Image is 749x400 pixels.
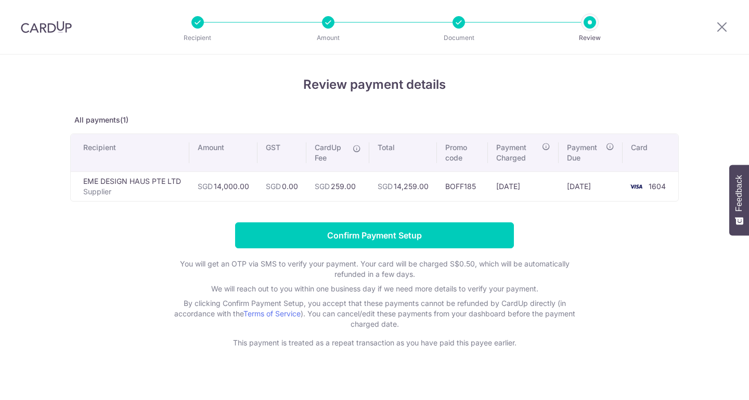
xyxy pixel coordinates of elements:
th: Card [623,134,678,171]
th: Amount [189,134,257,171]
p: All payments(1) [70,115,679,125]
span: Payment Due [567,142,603,163]
td: [DATE] [488,171,558,201]
td: 14,259.00 [369,171,437,201]
button: Feedback - Show survey [729,165,749,235]
p: Review [551,33,628,43]
span: Feedback [734,175,744,211]
span: SGD [378,182,393,191]
p: Supplier [83,186,181,197]
th: Promo code [437,134,488,171]
td: BOFF185 [437,171,488,201]
img: <span class="translation_missing" title="translation missing: en.account_steps.new_confirm_form.b... [626,180,647,193]
p: Amount [290,33,367,43]
h4: Review payment details [70,75,679,94]
p: Recipient [159,33,236,43]
input: Confirm Payment Setup [235,222,514,248]
p: Document [420,33,497,43]
th: GST [257,134,306,171]
span: Payment Charged [496,142,538,163]
p: You will get an OTP via SMS to verify your payment. Your card will be charged S$0.50, which will ... [166,259,583,279]
span: SGD [315,182,330,191]
p: This payment is treated as a repeat transaction as you have paid this payee earlier. [166,338,583,348]
span: SGD [266,182,281,191]
th: Recipient [71,134,189,171]
p: By clicking Confirm Payment Setup, you accept that these payments cannot be refunded by CardUp di... [166,298,583,329]
iframe: Opens a widget where you can find more information [682,369,739,395]
td: [DATE] [559,171,623,201]
span: 1604 [649,182,666,191]
td: 259.00 [306,171,369,201]
td: 14,000.00 [189,171,257,201]
td: EME DESIGN HAUS PTE LTD [71,171,189,201]
a: Terms of Service [243,309,301,318]
span: CardUp Fee [315,142,347,163]
th: Total [369,134,437,171]
img: CardUp [21,21,72,33]
td: 0.00 [257,171,306,201]
p: We will reach out to you within one business day if we need more details to verify your payment. [166,284,583,294]
span: SGD [198,182,213,191]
